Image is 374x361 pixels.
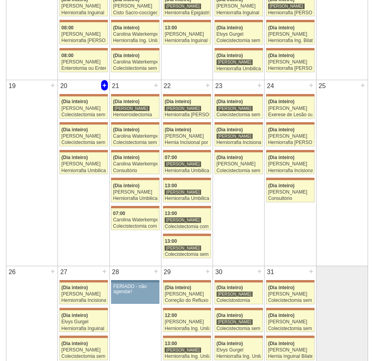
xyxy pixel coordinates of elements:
[111,125,159,146] a: (Dia inteiro) Carolina Waterkemper Colecistectomia sem Colangiografia
[165,347,201,353] div: [PERSON_NAME]
[217,53,243,58] span: (Dia inteiro)
[111,178,159,180] div: Key: Maria Braido
[59,94,108,96] div: Key: Maria Braido
[217,4,261,9] div: [PERSON_NAME]
[163,94,211,96] div: Key: Maria Braido
[113,168,157,173] div: Consultório
[215,150,263,152] div: Key: Maria Braido
[268,25,295,31] span: (Dia inteiro)
[165,292,209,297] div: [PERSON_NAME]
[59,48,108,50] div: Key: Maria Braido
[61,60,106,65] div: [PERSON_NAME]
[165,38,209,43] div: Herniorrafia Inguinal Bilateral
[266,125,315,146] a: (Dia inteiro) [PERSON_NAME] Herniorrafia [PERSON_NAME]
[215,338,263,360] a: (Dia inteiro) Elvys Gurgel Herniorrafia Ing. Unilateral VL
[217,341,243,346] span: (Dia inteiro)
[215,96,263,118] a: (Dia inteiro) [PERSON_NAME] Colecistectomia sem Colangiografia
[61,112,106,117] div: Colecistectomia sem Colangiografia VL
[217,112,261,117] div: Colecistectomia sem Colangiografia
[113,112,157,117] div: Hemorroidectomia
[61,292,106,297] div: [PERSON_NAME]
[217,168,261,173] div: Colecistectomia sem Colangiografia VL
[268,134,313,139] div: [PERSON_NAME]
[165,313,177,318] span: 12:00
[163,280,211,282] div: Key: Maria Braido
[163,310,211,332] a: 12:00 [PERSON_NAME] Herniorrafia Ing. Unilateral VL
[163,282,211,304] a: (Dia inteiro) [PERSON_NAME] Correção do Refluxo Gastroesofágico video
[59,308,108,310] div: Key: Maria Braido
[113,217,157,223] div: Carolina Waterkemper
[268,168,313,173] div: Herniorrafia Incisional
[215,282,263,304] a: (Dia inteiro) [PERSON_NAME] Colecistostomia
[61,106,106,111] div: [PERSON_NAME]
[165,341,177,346] span: 13:00
[266,96,315,118] a: (Dia inteiro) [PERSON_NAME] Exerese de Lesão ou Tumor de Pele
[163,208,211,230] a: 13:00 [PERSON_NAME] Colecistectomia com Colangiografia VL
[110,266,121,278] div: 28
[163,22,211,44] a: 13:00 [PERSON_NAME] Herniorrafia Inguinal Bilateral
[165,217,201,223] div: [PERSON_NAME]
[268,53,295,58] span: (Dia inteiro)
[59,125,108,146] a: (Dia inteiro) [PERSON_NAME] Colecistectomia sem Colangiografia
[61,313,88,318] span: (Dia inteiro)
[215,280,263,282] div: Key: Maria Braido
[217,106,253,111] div: [PERSON_NAME]
[163,122,211,125] div: Key: Maria Braido
[163,206,211,208] div: Key: Maria Braido
[61,155,88,160] span: (Dia inteiro)
[268,155,295,160] span: (Dia inteiro)
[59,22,108,44] a: 08:00 [PERSON_NAME] Herniorrafia [PERSON_NAME]
[6,80,18,92] div: 19
[163,236,211,258] a: 13:00 [PERSON_NAME] Colecistectomia sem Colangiografia VL
[215,308,263,310] div: Key: Maria Braido
[111,94,159,96] div: Key: Maria Braido
[61,10,106,15] div: Herniorrafia Inguinal Direita
[268,140,313,145] div: Herniorrafia [PERSON_NAME]
[113,4,157,9] div: [PERSON_NAME]
[165,298,209,303] div: Correção do Refluxo Gastroesofágico video
[61,326,106,331] div: Herniorrafia Inguinal Direita
[61,32,106,37] div: [PERSON_NAME]
[266,150,315,152] div: Key: Maria Braido
[111,152,159,174] a: (Dia inteiro) Carolina Waterkemper Consultório
[165,252,209,257] div: Colecistectomia sem Colangiografia VL
[359,80,366,90] div: +
[268,348,313,353] div: [PERSON_NAME]
[215,122,263,125] div: Key: Maria Braido
[163,308,211,310] div: Key: Maria Braido
[153,80,159,90] div: +
[217,32,261,37] div: Elvys Gurgel
[163,20,211,22] div: Key: Maria Braido
[213,266,224,278] div: 30
[61,319,106,325] div: Elvys Gurgel
[217,133,253,139] div: [PERSON_NAME]
[256,80,263,90] div: +
[113,211,125,216] span: 07:00
[163,234,211,236] div: Key: Maria Braido
[61,38,106,43] div: Herniorrafia [PERSON_NAME]
[111,206,159,208] div: Key: Maria Braido
[268,341,295,346] span: (Dia inteiro)
[111,150,159,152] div: Key: Maria Braido
[113,284,157,294] div: FERIADO - não agendar!
[161,266,173,278] div: 29
[59,96,108,118] a: (Dia inteiro) [PERSON_NAME] Colecistectomia sem Colangiografia VL
[217,348,261,353] div: Elvys Gurgel
[266,22,315,44] a: (Dia inteiro) [PERSON_NAME] Herniorrafia Ing. Bilateral VL
[268,38,313,43] div: Herniorrafia Ing. Bilateral VL
[163,338,211,360] a: 13:00 [PERSON_NAME] Herniorrafia Ing. Unilateral VL
[111,22,159,44] a: (Dia inteiro) Carolina Waterkemper Herniorrafia Ing. Unilateral VL
[110,80,121,92] div: 21
[268,32,313,37] div: [PERSON_NAME]
[215,310,263,332] a: (Dia inteiro) [PERSON_NAME] Colecistectomia sem Colangiografia VL
[266,336,315,338] div: Key: Maria Braido
[101,266,108,277] div: +
[217,25,243,31] span: (Dia inteiro)
[61,161,106,167] div: [PERSON_NAME]
[268,319,313,325] div: [PERSON_NAME]
[163,152,211,174] a: 07:00 [PERSON_NAME] Herniorrafia Umbilical
[61,4,106,9] div: [PERSON_NAME]
[61,127,88,132] span: (Dia inteiro)
[268,354,313,359] div: Hernia Inguinal Bilateral Robótica
[165,112,209,117] div: Herniorrafia [PERSON_NAME]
